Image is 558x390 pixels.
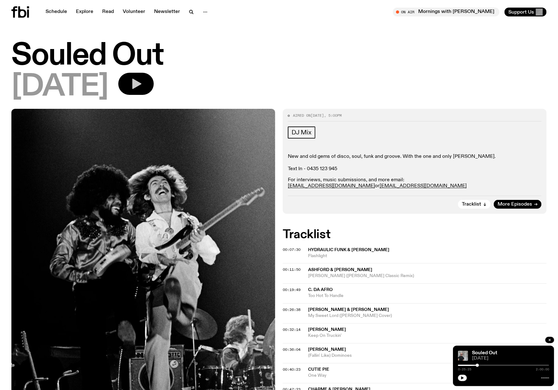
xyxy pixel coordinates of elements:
[288,154,542,172] p: New and old gems of disco, soul, funk and groove. With the one and only [PERSON_NAME]. Text In - ...
[472,350,497,356] a: Souled Out
[288,127,315,139] a: DJ Mix
[498,202,532,207] span: More Episodes
[283,288,301,292] button: 00:19:49
[98,8,118,16] a: Read
[308,333,547,339] span: Keep On Truckin'
[308,268,372,272] span: Ashford & [PERSON_NAME]
[283,267,301,272] span: 00:11:50
[308,313,547,319] span: My Sweet Lord ([PERSON_NAME] Cover)
[150,8,184,16] a: Newsletter
[308,367,329,372] span: Cutie Pie
[283,347,301,352] span: 00:36:04
[458,351,468,361] img: Stephen looks directly at the camera, wearing a black tee, black sunglasses and headphones around...
[462,202,481,207] span: Tracklist
[308,248,389,252] span: Hydraulic Funk & [PERSON_NAME]
[283,248,301,251] button: 00:07:30
[308,288,333,292] span: C. Da Afro
[536,368,549,371] span: 2:00:00
[311,113,324,118] span: [DATE]
[11,73,108,101] span: [DATE]
[11,42,547,70] h1: Souled Out
[283,287,301,292] span: 00:19:49
[458,200,491,209] button: Tracklist
[288,183,375,189] a: [EMAIL_ADDRESS][DOMAIN_NAME]
[292,129,312,136] span: DJ Mix
[308,327,346,332] span: [PERSON_NAME]
[283,268,301,271] button: 00:11:50
[308,273,547,279] span: [PERSON_NAME] ([PERSON_NAME] Classic Remix)
[283,307,301,312] span: 00:26:38
[472,356,549,361] span: [DATE]
[283,348,301,351] button: 00:36:04
[288,177,542,189] p: For interviews, music submissions, and more email: or
[324,113,342,118] span: , 5:00pm
[508,9,534,15] span: Support Us
[283,229,547,240] h2: Tracklist
[308,373,547,379] span: One Way
[308,293,547,299] span: Too Hot To Handle
[283,327,301,332] span: 00:32:14
[283,368,301,371] button: 00:40:23
[308,307,389,312] span: [PERSON_NAME] & [PERSON_NAME]
[293,113,311,118] span: Aired on
[72,8,97,16] a: Explore
[380,183,467,189] a: [EMAIL_ADDRESS][DOMAIN_NAME]
[283,308,301,312] button: 00:26:38
[458,368,471,371] span: 0:25:25
[283,247,301,252] span: 00:07:30
[283,367,301,372] span: 00:40:23
[393,8,499,16] button: On AirMornings with [PERSON_NAME]
[119,8,149,16] a: Volunteer
[42,8,71,16] a: Schedule
[308,253,547,259] span: Flashlight
[308,347,346,352] span: [PERSON_NAME]
[505,8,547,16] button: Support Us
[494,200,542,209] a: More Episodes
[308,353,547,359] span: (Fallin' Like) Dominoes
[283,328,301,331] button: 00:32:14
